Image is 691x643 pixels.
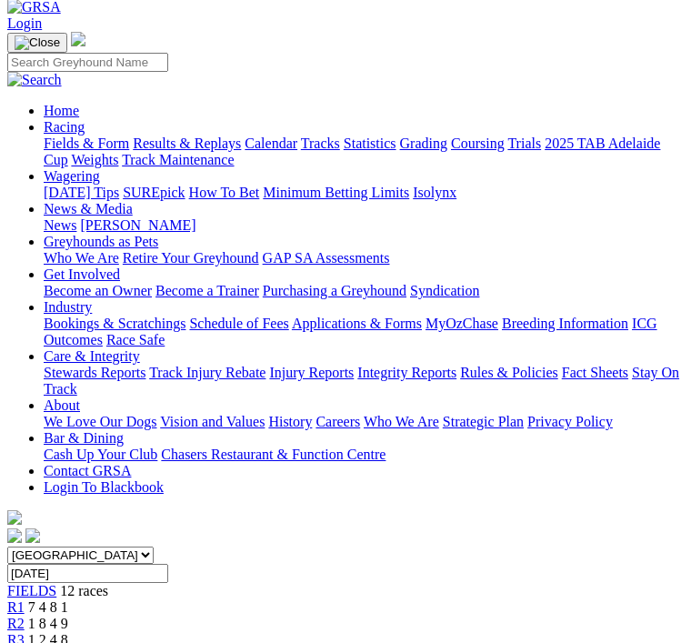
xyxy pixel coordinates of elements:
[7,564,168,583] input: Select date
[44,119,85,135] a: Racing
[44,365,145,380] a: Stewards Reports
[245,136,297,151] a: Calendar
[413,185,456,200] a: Isolynx
[263,250,390,266] a: GAP SA Assessments
[443,414,524,429] a: Strategic Plan
[161,447,386,462] a: Chasers Restaurant & Function Centre
[7,72,62,88] img: Search
[7,33,67,53] button: Toggle navigation
[106,332,165,347] a: Race Safe
[7,528,22,543] img: facebook.svg
[44,348,140,364] a: Care & Integrity
[292,316,422,331] a: Applications & Forms
[44,479,164,495] a: Login To Blackbook
[71,32,85,46] img: logo-grsa-white.png
[502,316,628,331] a: Breeding Information
[315,414,360,429] a: Careers
[7,53,168,72] input: Search
[263,185,409,200] a: Minimum Betting Limits
[44,201,133,216] a: News & Media
[507,136,541,151] a: Trials
[7,510,22,525] img: logo-grsa-white.png
[123,185,185,200] a: SUREpick
[44,185,684,201] div: Wagering
[44,316,657,347] a: ICG Outcomes
[357,365,456,380] a: Integrity Reports
[71,152,118,167] a: Weights
[44,185,119,200] a: [DATE] Tips
[44,136,660,167] a: 2025 TAB Adelaide Cup
[189,185,260,200] a: How To Bet
[133,136,241,151] a: Results & Replays
[44,365,684,397] div: Care & Integrity
[60,583,108,598] span: 12 races
[562,365,628,380] a: Fact Sheets
[7,15,42,31] a: Login
[460,365,558,380] a: Rules & Policies
[301,136,340,151] a: Tracks
[28,616,68,631] span: 1 8 4 9
[122,152,234,167] a: Track Maintenance
[44,414,684,430] div: About
[25,528,40,543] img: twitter.svg
[426,316,498,331] a: MyOzChase
[44,266,120,282] a: Get Involved
[44,463,131,478] a: Contact GRSA
[7,616,25,631] a: R2
[44,316,185,331] a: Bookings & Scratchings
[364,414,439,429] a: Who We Are
[451,136,505,151] a: Coursing
[44,430,124,446] a: Bar & Dining
[7,599,25,615] a: R1
[189,316,288,331] a: Schedule of Fees
[44,136,129,151] a: Fields & Form
[15,35,60,50] img: Close
[44,234,158,249] a: Greyhounds as Pets
[44,283,152,298] a: Become an Owner
[28,599,68,615] span: 7 4 8 1
[44,217,76,233] a: News
[44,316,684,348] div: Industry
[44,168,100,184] a: Wagering
[44,250,684,266] div: Greyhounds as Pets
[44,397,80,413] a: About
[44,250,119,266] a: Who We Are
[155,283,259,298] a: Become a Trainer
[344,136,396,151] a: Statistics
[160,414,265,429] a: Vision and Values
[268,414,312,429] a: History
[527,414,613,429] a: Privacy Policy
[44,365,679,397] a: Stay On Track
[400,136,447,151] a: Grading
[44,299,92,315] a: Industry
[44,283,684,299] div: Get Involved
[44,414,156,429] a: We Love Our Dogs
[44,447,157,462] a: Cash Up Your Club
[269,365,354,380] a: Injury Reports
[149,365,265,380] a: Track Injury Rebate
[44,136,684,168] div: Racing
[7,583,56,598] a: FIELDS
[44,103,79,118] a: Home
[123,250,259,266] a: Retire Your Greyhound
[263,283,406,298] a: Purchasing a Greyhound
[410,283,479,298] a: Syndication
[44,217,684,234] div: News & Media
[80,217,195,233] a: [PERSON_NAME]
[44,447,684,463] div: Bar & Dining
